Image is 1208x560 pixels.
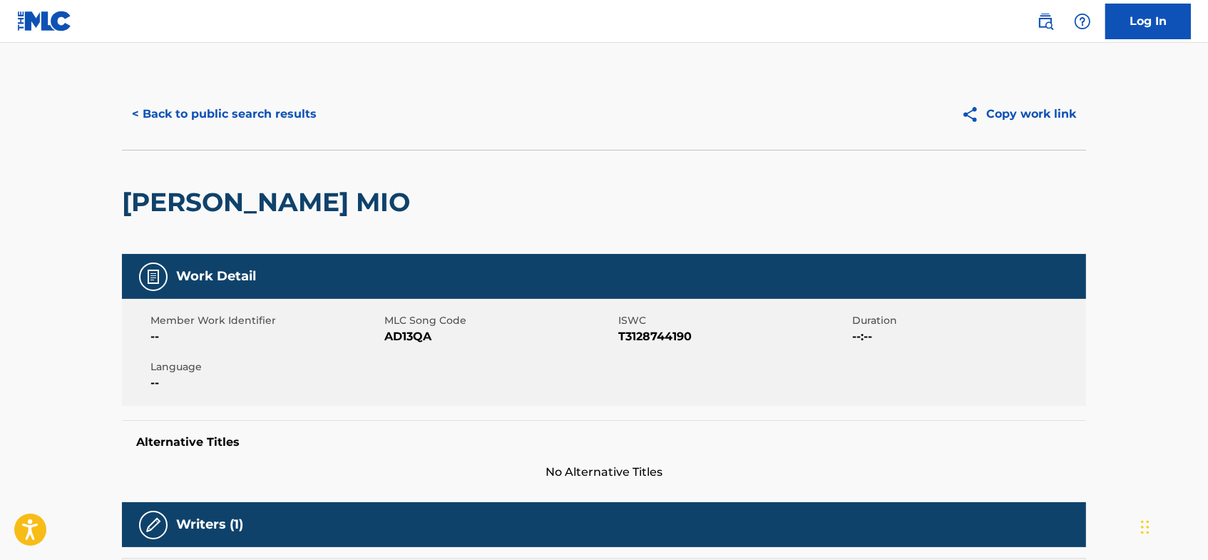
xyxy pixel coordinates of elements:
span: -- [150,375,381,392]
span: --:-- [852,328,1082,345]
span: ISWC [618,313,849,328]
span: T3128744190 [618,328,849,345]
span: No Alternative Titles [122,464,1086,481]
img: search [1037,13,1054,30]
h5: Alternative Titles [136,435,1072,449]
img: MLC Logo [17,11,72,31]
h5: Work Detail [176,268,256,285]
span: AD13QA [384,328,615,345]
div: Arrastrar [1141,506,1150,549]
span: Member Work Identifier [150,313,381,328]
a: Log In [1105,4,1191,39]
img: help [1074,13,1091,30]
img: Work Detail [145,268,162,285]
span: Language [150,360,381,375]
img: Copy work link [961,106,986,123]
img: Writers [145,516,162,534]
div: Widget de chat [1137,492,1208,560]
iframe: Chat Widget [1137,492,1208,560]
a: Public Search [1031,7,1060,36]
span: Duration [852,313,1082,328]
button: Copy work link [951,96,1086,132]
h5: Writers (1) [176,516,243,533]
span: -- [150,328,381,345]
h2: [PERSON_NAME] MIO [122,186,417,218]
button: < Back to public search results [122,96,327,132]
span: MLC Song Code [384,313,615,328]
div: Help [1068,7,1097,36]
